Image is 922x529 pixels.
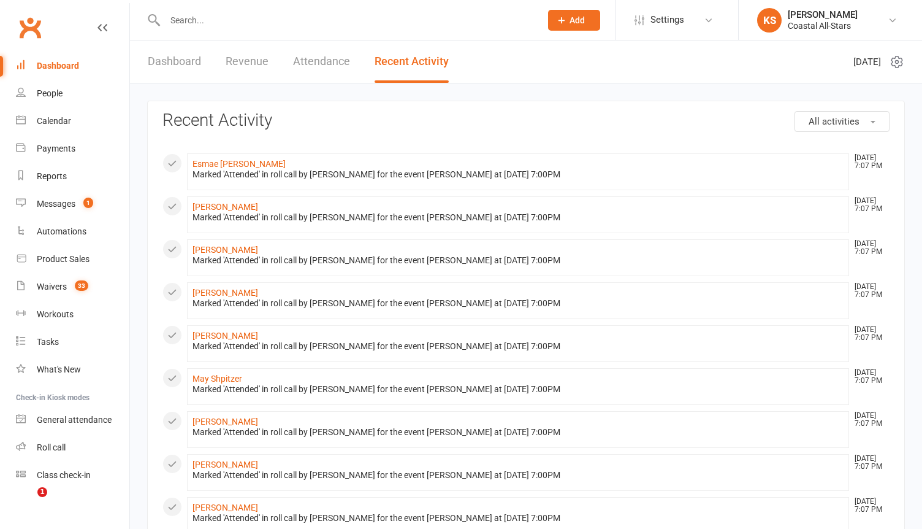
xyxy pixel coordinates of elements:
[848,455,889,471] time: [DATE] 7:07 PM
[853,55,881,69] span: [DATE]
[848,412,889,428] time: [DATE] 7:07 PM
[37,365,81,374] div: What's New
[16,273,129,301] a: Waivers 33
[75,280,88,291] span: 33
[192,331,258,341] a: [PERSON_NAME]
[848,326,889,342] time: [DATE] 7:07 PM
[37,442,66,452] div: Roll call
[16,328,129,356] a: Tasks
[16,52,129,80] a: Dashboard
[37,282,67,292] div: Waivers
[16,461,129,489] a: Class kiosk mode
[37,88,63,98] div: People
[16,218,129,245] a: Automations
[37,415,112,425] div: General attendance
[757,8,782,33] div: KS
[37,144,75,153] div: Payments
[226,41,269,83] a: Revenue
[16,356,129,384] a: What's New
[192,427,844,438] div: Marked 'Attended' in roll call by [PERSON_NAME] for the event [PERSON_NAME] at [DATE] 7:00PM
[848,154,889,170] time: [DATE] 7:07 PM
[37,116,71,126] div: Calendar
[192,202,258,212] a: [PERSON_NAME]
[192,417,258,427] a: [PERSON_NAME]
[375,41,449,83] a: Recent Activity
[12,487,42,517] iframe: Intercom live chat
[192,460,258,469] a: [PERSON_NAME]
[37,487,47,497] span: 1
[16,406,129,434] a: General attendance kiosk mode
[848,498,889,514] time: [DATE] 7:07 PM
[16,301,129,328] a: Workouts
[192,374,242,384] a: May Shpitzer
[192,255,844,266] div: Marked 'Attended' in roll call by [PERSON_NAME] for the event [PERSON_NAME] at [DATE] 7:00PM
[83,198,93,208] span: 1
[809,116,859,127] span: All activities
[162,111,890,130] h3: Recent Activity
[192,288,258,298] a: [PERSON_NAME]
[16,80,129,107] a: People
[293,41,350,83] a: Attendance
[570,15,585,25] span: Add
[192,212,844,223] div: Marked 'Attended' in roll call by [PERSON_NAME] for the event [PERSON_NAME] at [DATE] 7:00PM
[37,309,74,319] div: Workouts
[192,298,844,309] div: Marked 'Attended' in roll call by [PERSON_NAME] for the event [PERSON_NAME] at [DATE] 7:00PM
[794,111,890,132] button: All activities
[37,254,90,264] div: Product Sales
[192,503,258,512] a: [PERSON_NAME]
[848,283,889,299] time: [DATE] 7:07 PM
[192,169,844,180] div: Marked 'Attended' in roll call by [PERSON_NAME] for the event [PERSON_NAME] at [DATE] 7:00PM
[15,12,45,43] a: Clubworx
[16,190,129,218] a: Messages 1
[788,9,858,20] div: [PERSON_NAME]
[650,6,684,34] span: Settings
[848,197,889,213] time: [DATE] 7:07 PM
[37,226,86,236] div: Automations
[16,245,129,273] a: Product Sales
[192,159,286,169] a: Esmae [PERSON_NAME]
[192,384,844,395] div: Marked 'Attended' in roll call by [PERSON_NAME] for the event [PERSON_NAME] at [DATE] 7:00PM
[37,470,91,480] div: Class check-in
[16,163,129,190] a: Reports
[37,61,79,71] div: Dashboard
[192,245,258,255] a: [PERSON_NAME]
[848,240,889,256] time: [DATE] 7:07 PM
[788,20,858,31] div: Coastal All-Stars
[37,199,75,209] div: Messages
[16,135,129,163] a: Payments
[148,41,201,83] a: Dashboard
[37,337,59,347] div: Tasks
[192,341,844,352] div: Marked 'Attended' in roll call by [PERSON_NAME] for the event [PERSON_NAME] at [DATE] 7:00PM
[192,470,844,481] div: Marked 'Attended' in roll call by [PERSON_NAME] for the event [PERSON_NAME] at [DATE] 7:00PM
[161,12,532,29] input: Search...
[548,10,600,31] button: Add
[37,171,67,181] div: Reports
[848,369,889,385] time: [DATE] 7:07 PM
[192,513,844,523] div: Marked 'Attended' in roll call by [PERSON_NAME] for the event [PERSON_NAME] at [DATE] 7:00PM
[16,434,129,461] a: Roll call
[16,107,129,135] a: Calendar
